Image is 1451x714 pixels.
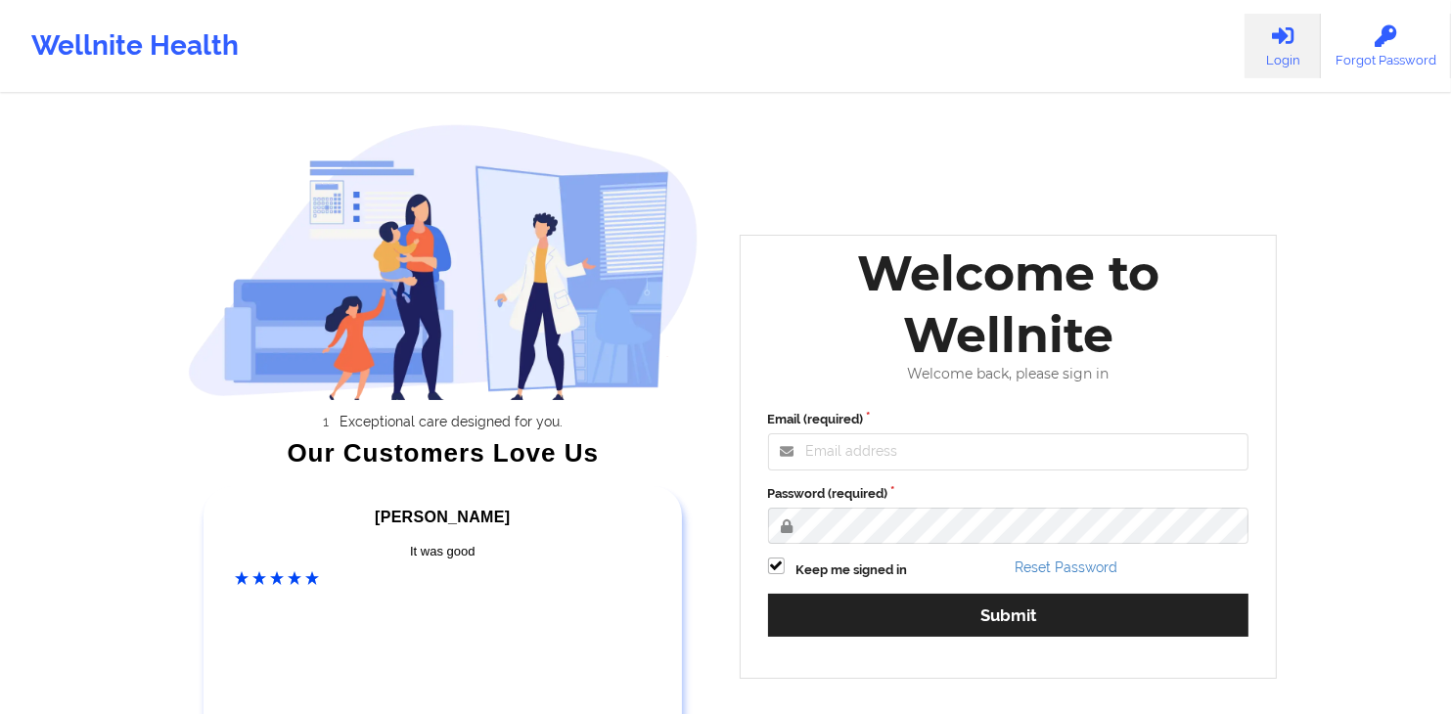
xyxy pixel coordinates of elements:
div: Welcome to Wellnite [754,243,1263,366]
label: Keep me signed in [796,560,908,580]
div: It was good [236,542,651,561]
input: Email address [768,433,1249,470]
div: Our Customers Love Us [188,443,699,463]
div: Welcome back, please sign in [754,366,1263,382]
img: wellnite-auth-hero_200.c722682e.png [188,123,699,400]
label: Email (required) [768,410,1249,429]
a: Reset Password [1015,559,1117,575]
li: Exceptional care designed for you. [205,414,699,429]
button: Submit [768,594,1249,636]
a: Login [1245,14,1321,78]
label: Password (required) [768,484,1249,504]
span: [PERSON_NAME] [375,509,510,525]
a: Forgot Password [1321,14,1451,78]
